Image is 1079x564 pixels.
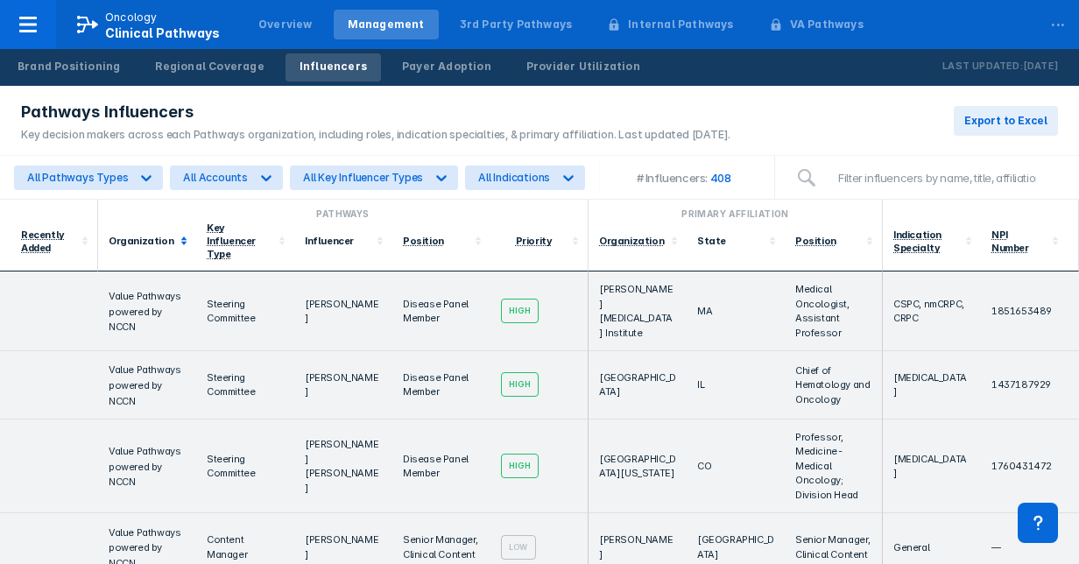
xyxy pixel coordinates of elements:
td: [PERSON_NAME] [MEDICAL_DATA] Institute [589,271,687,351]
div: Pathways [105,207,581,221]
td: Disease Panel Member [392,351,490,419]
div: All Pathways Types [27,171,128,184]
div: Payer Adoption [402,59,491,74]
div: Management [348,17,425,32]
td: [PERSON_NAME] [PERSON_NAME] [294,419,392,514]
div: Organization [109,235,175,247]
td: [GEOGRAPHIC_DATA] [589,351,687,419]
td: [PERSON_NAME] [294,351,392,419]
span: Export to Excel [964,113,1047,129]
div: Position [795,235,836,247]
td: Disease Panel Member [392,419,490,514]
div: Influencer [305,235,371,247]
div: State [697,235,764,247]
td: [MEDICAL_DATA] [883,351,981,419]
span: 408 [708,171,738,185]
td: MA [687,271,785,351]
a: 3rd Party Pathways [446,10,587,39]
td: [GEOGRAPHIC_DATA][US_STATE] [589,419,687,514]
div: All Key Influencer Types [303,171,423,184]
div: Key Influencer Type [207,222,256,260]
p: Last Updated: [942,58,1023,75]
span: Value Pathways powered by NCCN [109,445,180,488]
div: VA Pathways [790,17,864,32]
div: Recently Added [21,229,65,254]
div: High [501,454,539,478]
div: Contact Support [1018,503,1058,543]
a: Influencers [286,53,381,81]
div: All Indications [478,171,550,184]
div: Priority [516,235,553,247]
td: [MEDICAL_DATA] [883,419,981,514]
td: Professor, Medicine-Medical Oncology; Division Head [785,419,883,514]
input: Filter influencers by name, title, affiliation, etc. [828,160,1058,195]
td: Medical Oncologist, Assistant Professor [785,271,883,351]
a: Value Pathways powered by NCCN [109,444,180,487]
a: Value Pathways powered by NCCN [109,363,180,405]
div: 3rd Party Pathways [460,17,573,32]
a: Regional Coverage [141,53,278,81]
div: NPI Number [991,229,1029,254]
td: 1437187929 [981,351,1079,419]
div: Influencers [300,59,367,74]
div: Brand Positioning [18,59,120,74]
p: Oncology [105,10,158,25]
a: Management [334,10,439,39]
td: Disease Panel Member [392,271,490,351]
div: High [501,299,539,323]
a: Value Pathways powered by NCCN [109,289,180,332]
td: Chief of Hematology and Oncology [785,351,883,419]
td: Steering Committee [196,419,294,514]
td: CO [687,419,785,514]
button: Export to Excel [954,106,1058,136]
div: High [501,372,539,397]
td: [PERSON_NAME] [294,271,392,351]
div: All Accounts [183,171,248,184]
div: Key decision makers across each Pathways organization, including roles, indication specialties, &... [21,127,730,143]
span: Clinical Pathways [105,25,220,40]
span: Pathways Influencers [21,102,194,123]
div: # Influencers: [637,171,708,185]
div: Organization [599,235,664,247]
td: 1760431472 [981,419,1079,514]
div: Internal Pathways [628,17,733,32]
td: Steering Committee [196,271,294,351]
div: Indication Specialty [893,229,941,254]
a: Provider Utilization [512,53,654,81]
div: Regional Coverage [155,59,264,74]
a: Payer Adoption [388,53,505,81]
div: Position [403,235,444,247]
td: Steering Committee [196,351,294,419]
p: [DATE] [1023,58,1058,75]
div: ... [1040,3,1075,39]
td: IL [687,351,785,419]
div: Provider Utilization [526,59,640,74]
div: Overview [258,17,313,32]
span: Value Pathways powered by NCCN [109,290,180,333]
td: 1851653489 [981,271,1079,351]
div: Low [501,535,536,560]
a: Brand Positioning [4,53,134,81]
td: CSPC, nmCRPC, CRPC [883,271,981,351]
a: Overview [244,10,327,39]
div: Primary Affiliation [596,207,875,221]
span: Value Pathways powered by NCCN [109,363,180,406]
